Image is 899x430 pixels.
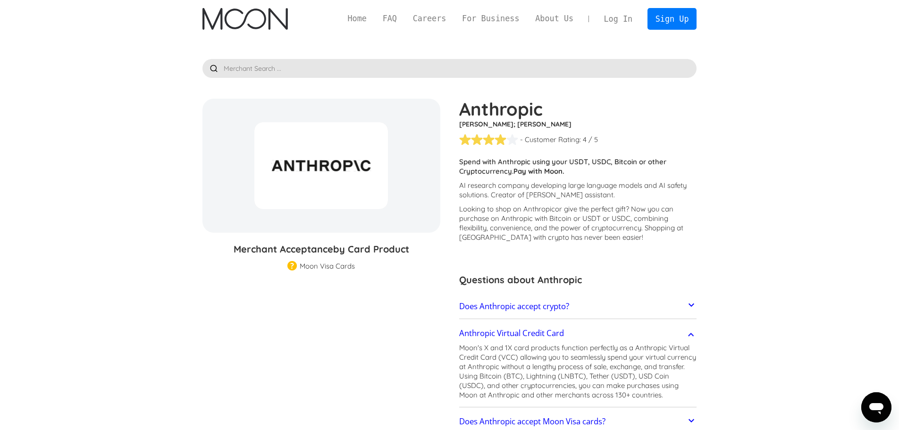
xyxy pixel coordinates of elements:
[459,204,697,242] p: Looking to shop on Anthropic ? Now you can purchase on Anthropic with Bitcoin or USDT or USDC, co...
[520,135,581,144] div: - Customer Rating:
[202,8,288,30] a: home
[459,273,697,287] h3: Questions about Anthropic
[583,135,587,144] div: 4
[405,13,454,25] a: Careers
[459,119,697,129] h5: [PERSON_NAME]; [PERSON_NAME]
[202,59,697,78] input: Merchant Search ...
[459,181,697,200] p: AI research company developing large language models and AI safety solutions. Creator of [PERSON_...
[459,329,564,338] h2: Anthropic Virtual Credit Card
[459,99,697,119] h1: Anthropic
[300,261,355,271] div: Moon Visa Cards
[513,167,564,176] strong: Pay with Moon.
[459,323,697,343] a: Anthropic Virtual Credit Card
[340,13,375,25] a: Home
[588,135,598,144] div: / 5
[375,13,405,25] a: FAQ
[202,8,288,30] img: Moon Logo
[527,13,581,25] a: About Us
[555,204,626,213] span: or give the perfect gift
[596,8,640,29] a: Log In
[202,242,440,256] h3: Merchant Acceptance
[459,417,605,426] h2: Does Anthropic accept Moon Visa cards?
[459,157,697,176] p: Spend with Anthropic using your USDT, USDC, Bitcoin or other Cryptocurrency.
[459,296,697,316] a: Does Anthropic accept crypto?
[459,302,569,311] h2: Does Anthropic accept crypto?
[647,8,697,29] a: Sign Up
[333,243,409,255] span: by Card Product
[459,343,697,400] p: Moon's X and 1X card products function perfectly as a Anthropic Virtual Credit Card (VCC) allowin...
[454,13,527,25] a: For Business
[861,392,891,422] iframe: Button to launch messaging window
